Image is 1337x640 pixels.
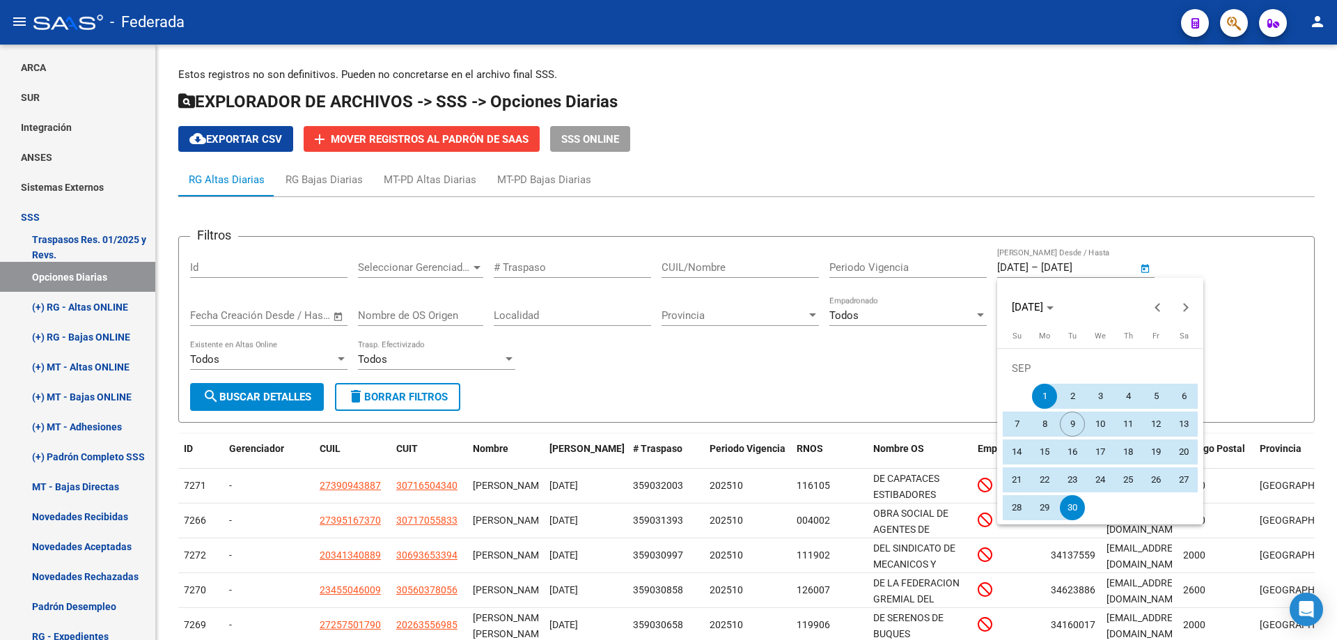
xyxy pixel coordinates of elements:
[1032,439,1057,465] span: 15
[1004,439,1029,465] span: 14
[1086,410,1114,438] button: September 10, 2025
[1116,439,1141,465] span: 18
[1003,438,1031,466] button: September 14, 2025
[1170,410,1198,438] button: September 13, 2025
[1143,467,1168,492] span: 26
[1031,410,1058,438] button: September 8, 2025
[1180,331,1189,341] span: Sa
[1171,467,1196,492] span: 27
[1142,410,1170,438] button: September 12, 2025
[1032,384,1057,409] span: 1
[1012,301,1043,313] span: [DATE]
[1031,494,1058,522] button: September 29, 2025
[1004,412,1029,437] span: 7
[1116,412,1141,437] span: 11
[1143,412,1168,437] span: 12
[1172,293,1200,321] button: Next month
[1003,466,1031,494] button: September 21, 2025
[1290,593,1323,626] div: Open Intercom Messenger
[1004,495,1029,520] span: 28
[1116,384,1141,409] span: 4
[1003,410,1031,438] button: September 7, 2025
[1086,466,1114,494] button: September 24, 2025
[1004,467,1029,492] span: 21
[1088,384,1113,409] span: 3
[1003,494,1031,522] button: September 28, 2025
[1114,438,1142,466] button: September 18, 2025
[1142,382,1170,410] button: September 5, 2025
[1068,331,1077,341] span: Tu
[1032,495,1057,520] span: 29
[1170,438,1198,466] button: September 20, 2025
[1060,467,1085,492] span: 23
[1170,466,1198,494] button: September 27, 2025
[1171,384,1196,409] span: 6
[1060,384,1085,409] span: 2
[1058,466,1086,494] button: September 23, 2025
[1171,412,1196,437] span: 13
[1095,331,1106,341] span: We
[1142,466,1170,494] button: September 26, 2025
[1170,382,1198,410] button: September 6, 2025
[1142,438,1170,466] button: September 19, 2025
[1058,382,1086,410] button: September 2, 2025
[1171,439,1196,465] span: 20
[1039,331,1050,341] span: Mo
[1058,494,1086,522] button: September 30, 2025
[1086,438,1114,466] button: September 17, 2025
[1086,382,1114,410] button: September 3, 2025
[1003,354,1198,382] td: SEP
[1124,331,1133,341] span: Th
[1060,495,1085,520] span: 30
[1031,382,1058,410] button: September 1, 2025
[1114,382,1142,410] button: September 4, 2025
[1058,410,1086,438] button: September 9, 2025
[1031,438,1058,466] button: September 15, 2025
[1006,295,1059,320] button: Choose month and year
[1031,466,1058,494] button: September 22, 2025
[1143,439,1168,465] span: 19
[1060,439,1085,465] span: 16
[1058,438,1086,466] button: September 16, 2025
[1088,467,1113,492] span: 24
[1143,384,1168,409] span: 5
[1088,412,1113,437] span: 10
[1116,467,1141,492] span: 25
[1012,331,1022,341] span: Su
[1152,331,1159,341] span: Fr
[1032,467,1057,492] span: 22
[1088,439,1113,465] span: 17
[1144,293,1172,321] button: Previous month
[1060,412,1085,437] span: 9
[1114,466,1142,494] button: September 25, 2025
[1032,412,1057,437] span: 8
[1114,410,1142,438] button: September 11, 2025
